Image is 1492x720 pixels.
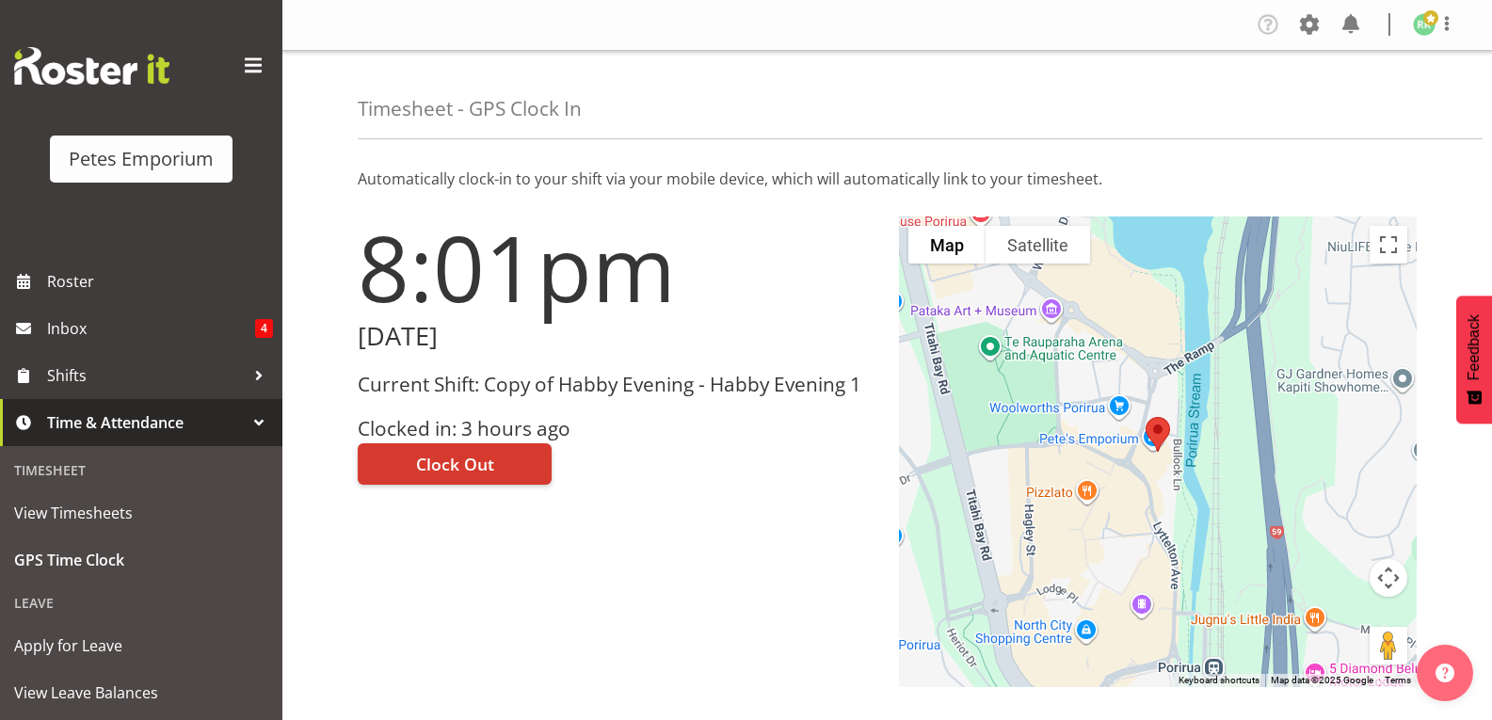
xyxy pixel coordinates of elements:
[1385,675,1411,685] a: Terms (opens in new tab)
[904,663,966,687] a: Open this area in Google Maps (opens a new window)
[14,546,268,574] span: GPS Time Clock
[14,47,169,85] img: Rosterit website logo
[1370,627,1407,664] button: Drag Pegman onto the map to open Street View
[1436,664,1454,682] img: help-xxl-2.png
[908,226,986,264] button: Show street map
[1413,13,1436,36] img: ruth-robertson-taylor722.jpg
[1179,674,1259,687] button: Keyboard shortcuts
[1456,296,1492,424] button: Feedback - Show survey
[5,584,278,622] div: Leave
[904,663,966,687] img: Google
[416,452,494,476] span: Clock Out
[47,408,245,437] span: Time & Attendance
[5,489,278,536] a: View Timesheets
[358,374,876,395] h3: Current Shift: Copy of Habby Evening - Habby Evening 1
[47,267,273,296] span: Roster
[5,451,278,489] div: Timesheet
[358,443,552,485] button: Clock Out
[69,145,214,173] div: Petes Emporium
[5,622,278,669] a: Apply for Leave
[358,168,1417,190] p: Automatically clock-in to your shift via your mobile device, which will automatically link to you...
[358,322,876,351] h2: [DATE]
[5,536,278,584] a: GPS Time Clock
[5,669,278,716] a: View Leave Balances
[47,361,245,390] span: Shifts
[1466,314,1483,380] span: Feedback
[14,679,268,707] span: View Leave Balances
[14,499,268,527] span: View Timesheets
[14,632,268,660] span: Apply for Leave
[358,216,876,318] h1: 8:01pm
[1271,675,1373,685] span: Map data ©2025 Google
[358,98,582,120] h4: Timesheet - GPS Clock In
[986,226,1090,264] button: Show satellite imagery
[255,319,273,338] span: 4
[1370,226,1407,264] button: Toggle fullscreen view
[1370,559,1407,597] button: Map camera controls
[358,418,876,440] h3: Clocked in: 3 hours ago
[47,314,255,343] span: Inbox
